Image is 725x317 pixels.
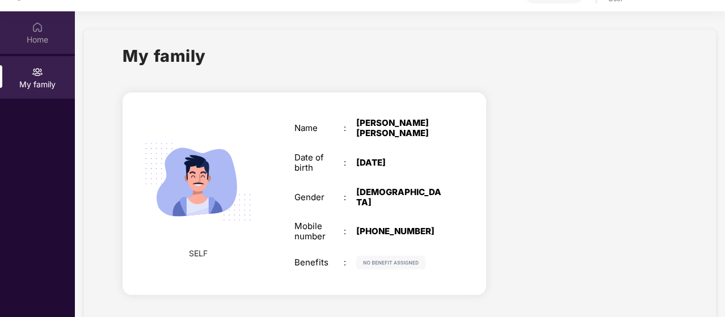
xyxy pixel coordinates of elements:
img: svg+xml;base64,PHN2ZyB4bWxucz0iaHR0cDovL3d3dy53My5vcmcvMjAwMC9zdmciIHdpZHRoPSIxMjIiIGhlaWdodD0iMj... [356,256,425,269]
div: : [344,123,356,133]
div: [PERSON_NAME] [PERSON_NAME] [356,118,442,138]
div: : [344,257,356,268]
span: SELF [189,247,208,260]
img: svg+xml;base64,PHN2ZyBpZD0iSG9tZSIgeG1sbnM9Imh0dHA6Ly93d3cudzMub3JnLzIwMDAvc3ZnIiB3aWR0aD0iMjAiIG... [32,22,43,33]
div: : [344,192,356,202]
img: svg+xml;base64,PHN2ZyB4bWxucz0iaHR0cDovL3d3dy53My5vcmcvMjAwMC9zdmciIHdpZHRoPSIyMjQiIGhlaWdodD0iMT... [132,116,263,247]
div: Benefits [294,257,344,268]
img: svg+xml;base64,PHN2ZyB3aWR0aD0iMjAiIGhlaWdodD0iMjAiIHZpZXdCb3g9IjAgMCAyMCAyMCIgZmlsbD0ibm9uZSIgeG... [32,66,43,78]
div: Date of birth [294,153,344,173]
h1: My family [123,43,206,69]
div: Gender [294,192,344,202]
div: Mobile number [294,221,344,242]
div: : [344,226,356,236]
div: Name [294,123,344,133]
div: [PHONE_NUMBER] [356,226,442,236]
div: [DEMOGRAPHIC_DATA] [356,187,442,208]
div: : [344,158,356,168]
div: [DATE] [356,158,442,168]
